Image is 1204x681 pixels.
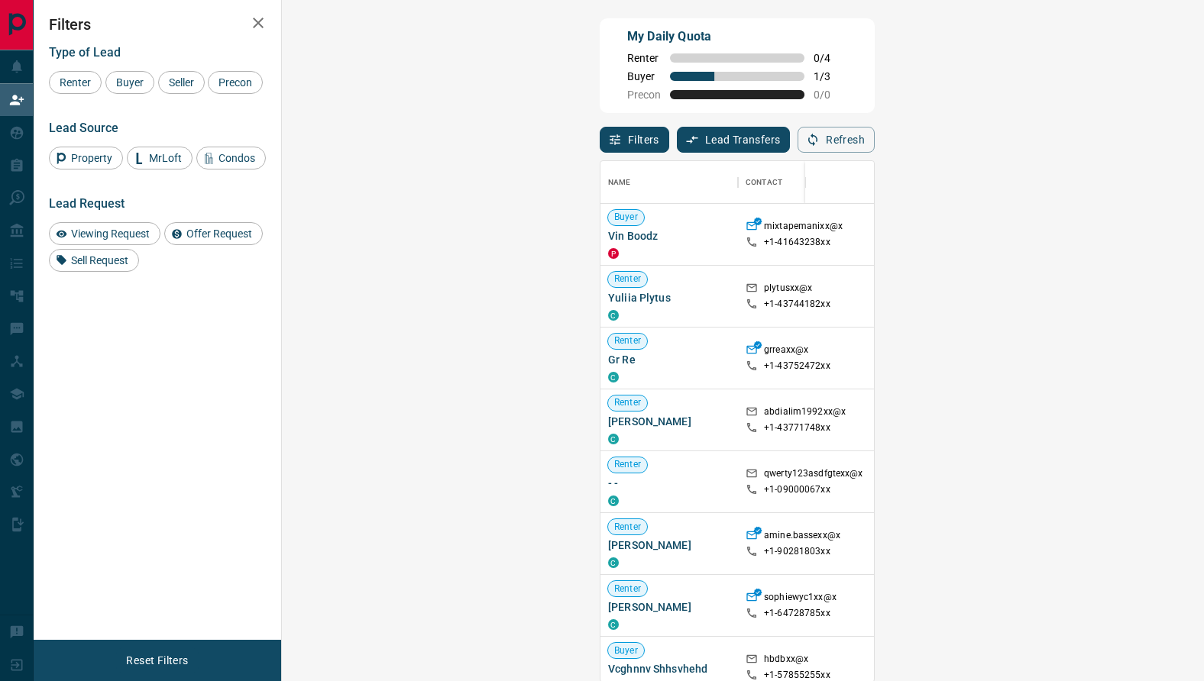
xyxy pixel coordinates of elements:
[608,372,619,382] div: condos.ca
[608,211,644,224] span: Buyer
[164,222,263,245] div: Offer Request
[608,248,619,259] div: property.ca
[66,152,118,164] span: Property
[627,89,661,101] span: Precon
[608,661,730,676] span: Vcghnnv Shhsvhehd
[764,607,830,620] p: +1- 64728785xx
[746,161,782,204] div: Contact
[49,15,266,34] h2: Filters
[49,249,139,272] div: Sell Request
[764,421,830,434] p: +1- 43771748xx
[608,414,730,429] span: [PERSON_NAME]
[608,557,619,568] div: condos.ca
[627,70,661,82] span: Buyer
[608,352,730,367] span: Gr Re
[163,76,199,89] span: Seller
[764,653,808,669] p: hbdbxx@x
[608,476,730,491] span: - -
[196,147,266,169] div: Condos
[608,228,730,244] span: Vin Boodz
[608,273,647,286] span: Renter
[608,458,647,471] span: Renter
[764,483,830,496] p: +1- 09000067xx
[764,545,830,558] p: +1- 90281803xx
[608,434,619,444] div: condos.ca
[144,152,187,164] span: MrLoft
[764,591,837,607] p: sophiewyc1xx@x
[208,71,263,94] div: Precon
[608,161,631,204] div: Name
[677,127,791,153] button: Lead Transfers
[764,298,830,311] p: +1- 43744182xx
[738,161,860,204] div: Contact
[814,52,847,64] span: 0 / 4
[158,71,205,94] div: Seller
[764,236,830,249] p: +1- 41643238xx
[608,290,730,305] span: Yuliia Plytus
[213,76,257,89] span: Precon
[49,121,118,135] span: Lead Source
[608,599,730,615] span: [PERSON_NAME]
[764,360,830,373] p: +1- 43752472xx
[49,45,121,60] span: Type of Lead
[764,529,840,545] p: amine.bassexx@x
[764,220,843,236] p: mixtapemanixx@x
[600,161,738,204] div: Name
[814,70,847,82] span: 1 / 3
[600,127,669,153] button: Filters
[66,228,155,240] span: Viewing Request
[608,521,647,534] span: Renter
[49,71,102,94] div: Renter
[798,127,875,153] button: Refresh
[49,222,160,245] div: Viewing Request
[66,254,134,266] span: Sell Request
[105,71,154,94] div: Buyer
[54,76,96,89] span: Renter
[116,647,198,673] button: Reset Filters
[814,89,847,101] span: 0 / 0
[764,282,812,298] p: plytusxx@x
[627,27,847,46] p: My Daily Quota
[608,495,619,506] div: condos.ca
[764,405,846,421] p: abdialim1992xx@x
[213,152,261,164] span: Condos
[608,644,644,657] span: Buyer
[608,583,647,595] span: Renter
[111,76,149,89] span: Buyer
[49,196,125,211] span: Lead Request
[127,147,193,169] div: MrLoft
[608,334,647,347] span: Renter
[181,228,257,240] span: Offer Request
[608,619,619,630] div: condos.ca
[764,344,808,360] p: grreaxx@x
[627,52,661,64] span: Renter
[608,537,730,553] span: [PERSON_NAME]
[49,147,123,169] div: Property
[608,396,647,409] span: Renter
[608,310,619,321] div: condos.ca
[764,467,863,483] p: qwerty123asdfgtexx@x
